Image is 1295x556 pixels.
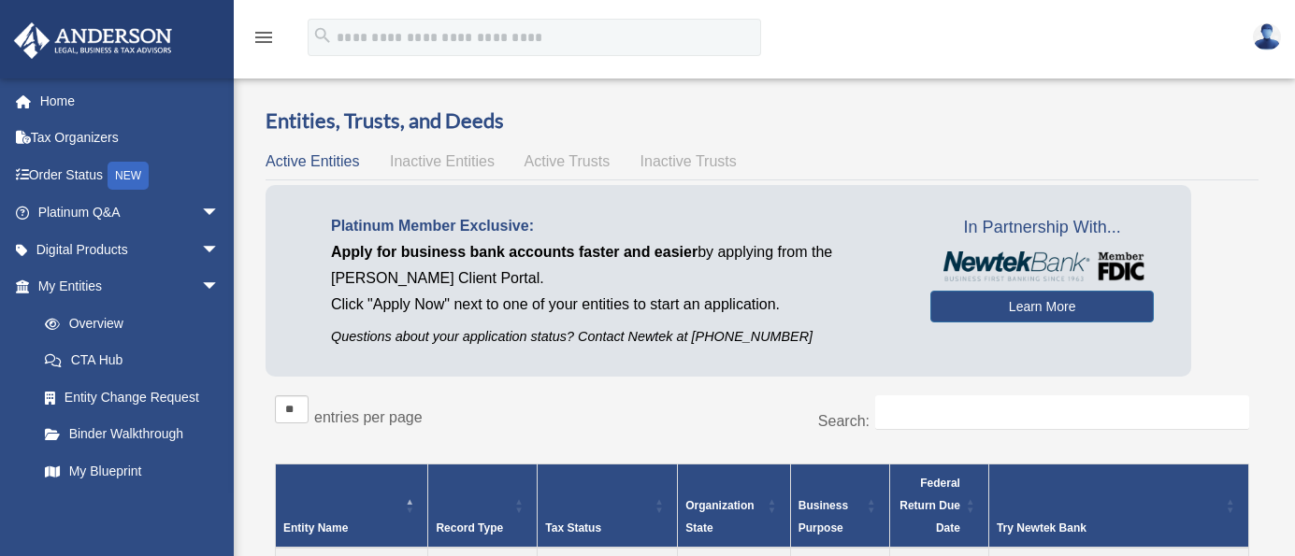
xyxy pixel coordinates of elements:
[331,244,698,260] span: Apply for business bank accounts faster and easier
[331,239,902,292] p: by applying from the [PERSON_NAME] Client Portal.
[331,213,902,239] p: Platinum Member Exclusive:
[799,499,848,535] span: Business Purpose
[428,464,538,549] th: Record Type: Activate to sort
[252,26,275,49] i: menu
[1253,23,1281,50] img: User Pic
[8,22,178,59] img: Anderson Advisors Platinum Portal
[899,477,960,535] span: Federal Return Due Date
[331,292,902,318] p: Click "Apply Now" next to one of your entities to start an application.
[26,490,238,527] a: Tax Due Dates
[13,156,248,194] a: Order StatusNEW
[685,499,754,535] span: Organization State
[640,153,737,169] span: Inactive Trusts
[13,194,248,232] a: Platinum Q&Aarrow_drop_down
[525,153,611,169] span: Active Trusts
[13,120,248,157] a: Tax Organizers
[201,194,238,233] span: arrow_drop_down
[26,378,238,416] a: Entity Change Request
[790,464,889,549] th: Business Purpose: Activate to sort
[201,231,238,269] span: arrow_drop_down
[314,409,423,425] label: entries per page
[331,325,902,349] p: Questions about your application status? Contact Newtek at [PHONE_NUMBER]
[678,464,790,549] th: Organization State: Activate to sort
[988,464,1248,549] th: Try Newtek Bank : Activate to sort
[283,521,348,535] span: Entity Name
[930,291,1154,322] a: Learn More
[930,213,1154,243] span: In Partnership With...
[266,153,359,169] span: Active Entities
[266,107,1259,135] h3: Entities, Trusts, and Deeds
[13,231,248,268] a: Digital Productsarrow_drop_down
[26,452,238,490] a: My Blueprint
[436,521,503,535] span: Record Type
[538,464,678,549] th: Tax Status: Activate to sort
[201,268,238,307] span: arrow_drop_down
[13,268,238,306] a: My Entitiesarrow_drop_down
[252,33,275,49] a: menu
[26,342,238,379] a: CTA Hub
[940,251,1144,281] img: NewtekBankLogoSM.png
[818,413,870,429] label: Search:
[312,25,333,46] i: search
[890,464,989,549] th: Federal Return Due Date: Activate to sort
[390,153,495,169] span: Inactive Entities
[13,82,248,120] a: Home
[276,464,428,549] th: Entity Name: Activate to invert sorting
[997,517,1220,539] div: Try Newtek Bank
[108,162,149,190] div: NEW
[26,416,238,453] a: Binder Walkthrough
[26,305,229,342] a: Overview
[545,521,601,535] span: Tax Status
